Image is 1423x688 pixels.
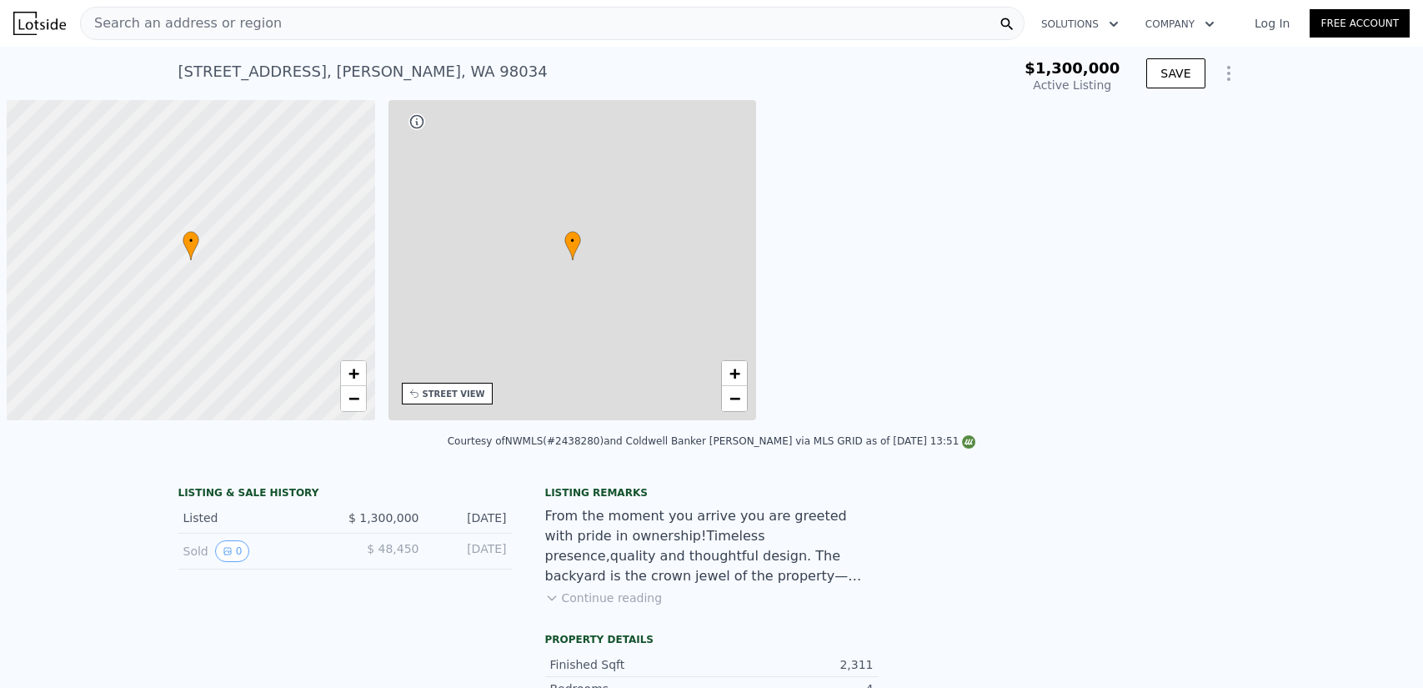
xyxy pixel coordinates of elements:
button: Show Options [1212,57,1245,90]
button: Company [1132,9,1228,39]
a: Zoom out [341,386,366,411]
div: [STREET_ADDRESS] , [PERSON_NAME] , WA 98034 [178,60,548,83]
span: • [183,234,199,249]
button: View historical data [215,540,250,562]
div: Listing remarks [545,486,879,500]
img: Lotside [13,12,66,35]
div: • [564,231,581,260]
div: Sold [183,540,332,562]
div: [DATE] [433,510,507,526]
div: Property details [545,633,879,646]
span: Search an address or region [81,13,282,33]
div: From the moment you arrive you are greeted with pride in ownership!Timeless presence,quality and ... [545,506,879,586]
span: • [564,234,581,249]
span: Active Listing [1033,78,1111,92]
a: Free Account [1310,9,1410,38]
span: + [729,363,740,384]
button: SAVE [1146,58,1205,88]
span: $ 48,450 [367,542,418,555]
div: Courtesy of NWMLS (#2438280) and Coldwell Banker [PERSON_NAME] via MLS GRID as of [DATE] 13:51 [448,435,976,447]
button: Solutions [1028,9,1132,39]
div: • [183,231,199,260]
div: 2,311 [712,656,874,673]
a: Zoom out [722,386,747,411]
span: + [348,363,358,384]
span: $1,300,000 [1025,59,1120,77]
div: [DATE] [433,540,507,562]
div: LISTING & SALE HISTORY [178,486,512,503]
div: Listed [183,510,332,526]
img: NWMLS Logo [962,435,975,449]
a: Log In [1235,15,1310,32]
div: Finished Sqft [550,656,712,673]
a: Zoom in [341,361,366,386]
a: Zoom in [722,361,747,386]
span: − [348,388,358,409]
span: $ 1,300,000 [348,511,419,525]
span: − [729,388,740,409]
button: Continue reading [545,590,663,606]
div: STREET VIEW [423,388,485,400]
